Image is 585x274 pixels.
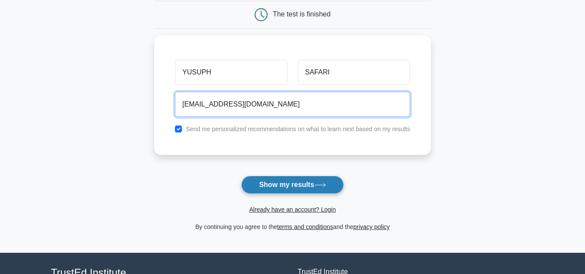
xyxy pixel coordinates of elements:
div: The test is finished [273,10,330,18]
input: Email [175,92,410,117]
a: privacy policy [353,223,390,230]
input: First name [175,60,287,85]
label: Send me personalized recommendations on what to learn next based on my results [186,126,410,132]
a: terms and conditions [277,223,333,230]
a: Already have an account? Login [249,206,336,213]
input: Last name [298,60,410,85]
button: Show my results [241,176,343,194]
div: By continuing you agree to the and the [149,222,436,232]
